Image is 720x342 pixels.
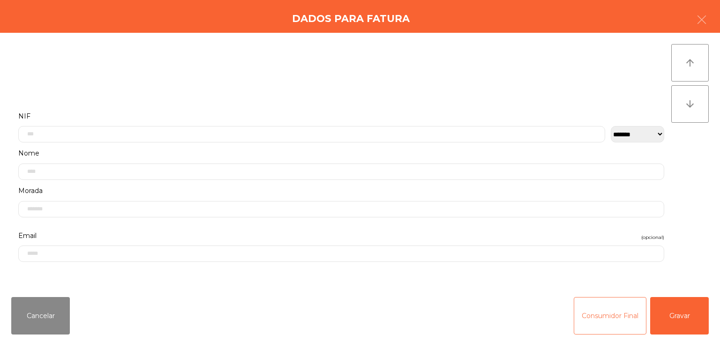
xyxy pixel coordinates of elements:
button: arrow_downward [671,85,709,123]
span: Email [18,230,37,242]
button: Cancelar [11,297,70,335]
span: Morada [18,185,43,197]
h4: Dados para Fatura [292,12,410,26]
button: Gravar [650,297,709,335]
span: Nome [18,147,39,160]
i: arrow_upward [684,57,696,68]
span: (opcional) [641,233,664,242]
span: NIF [18,110,30,123]
i: arrow_downward [684,98,696,110]
button: Consumidor Final [574,297,646,335]
button: arrow_upward [671,44,709,82]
